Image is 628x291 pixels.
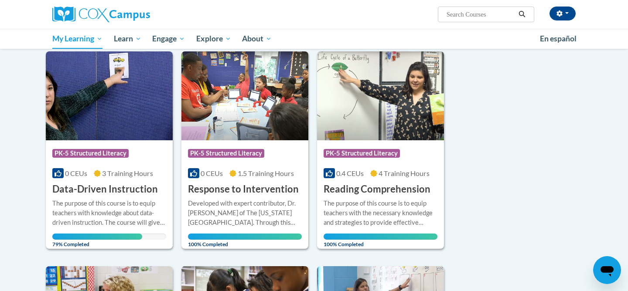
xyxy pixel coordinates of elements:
div: Your progress [188,233,302,240]
a: About [237,29,278,49]
img: Course Logo [46,51,173,140]
iframe: Button to launch messaging window [593,256,621,284]
span: PK-5 Structured Literacy [324,149,400,158]
a: Course LogoPK-5 Structured Literacy0 CEUs1.5 Training Hours Response to InterventionDeveloped wit... [181,51,308,249]
div: Main menu [39,29,589,49]
span: 79% Completed [52,233,142,247]
input: Search Courses [446,9,515,20]
span: PK-5 Structured Literacy [52,149,129,158]
span: About [242,34,272,44]
span: PK-5 Structured Literacy [188,149,264,158]
div: The purpose of this course is to equip teachers with the necessary knowledge and strategies to pr... [324,199,437,227]
span: 0 CEUs [65,169,87,177]
img: Course Logo [317,51,444,140]
a: Course LogoPK-5 Structured Literacy0.4 CEUs4 Training Hours Reading ComprehensionThe purpose of t... [317,51,444,249]
span: Engage [152,34,185,44]
a: Cox Campus [52,7,218,22]
span: 3 Training Hours [102,169,153,177]
span: Explore [196,34,231,44]
div: Your progress [52,233,142,240]
a: En español [534,30,582,48]
button: Account Settings [549,7,576,20]
span: 0.4 CEUs [336,169,364,177]
a: Explore [191,29,237,49]
h3: Data-Driven Instruction [52,183,158,196]
span: 100% Completed [324,233,437,247]
a: Course LogoPK-5 Structured Literacy0 CEUs3 Training Hours Data-Driven InstructionThe purpose of t... [46,51,173,249]
h3: Reading Comprehension [324,183,430,196]
div: Your progress [324,233,437,240]
button: Search [515,9,529,20]
span: En español [540,34,577,43]
div: Developed with expert contributor, Dr. [PERSON_NAME] of The [US_STATE][GEOGRAPHIC_DATA]. Through ... [188,199,302,227]
span: My Learning [52,34,102,44]
span: 100% Completed [188,233,302,247]
a: Engage [147,29,191,49]
img: Cox Campus [52,7,150,22]
a: My Learning [47,29,108,49]
h3: Response to Intervention [188,183,299,196]
div: The purpose of this course is to equip teachers with knowledge about data-driven instruction. The... [52,199,166,227]
span: 4 Training Hours [379,169,430,177]
a: Learn [108,29,147,49]
span: 0 CEUs [201,169,223,177]
span: 1.5 Training Hours [238,169,294,177]
img: Course Logo [181,51,308,140]
span: Learn [114,34,141,44]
